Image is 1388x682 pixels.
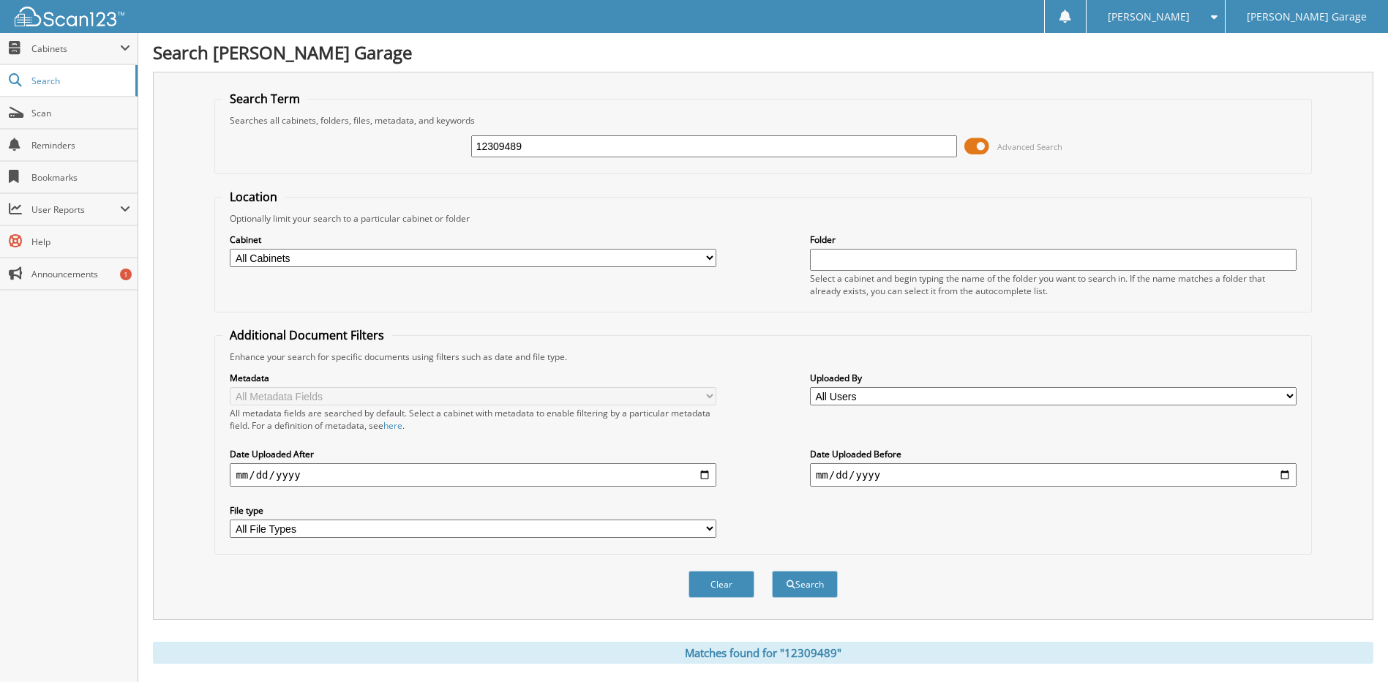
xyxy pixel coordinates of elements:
[810,272,1297,297] div: Select a cabinet and begin typing the name of the folder you want to search in. If the name match...
[222,351,1303,363] div: Enhance your search for specific documents using filters such as date and file type.
[810,233,1297,246] label: Folder
[230,372,716,384] label: Metadata
[31,75,128,87] span: Search
[230,463,716,487] input: start
[230,233,716,246] label: Cabinet
[997,141,1062,152] span: Advanced Search
[31,236,130,248] span: Help
[222,91,307,107] legend: Search Term
[1108,12,1190,21] span: [PERSON_NAME]
[1247,12,1367,21] span: [PERSON_NAME] Garage
[31,203,120,216] span: User Reports
[383,419,402,432] a: here
[222,114,1303,127] div: Searches all cabinets, folders, files, metadata, and keywords
[31,42,120,55] span: Cabinets
[230,407,716,432] div: All metadata fields are searched by default. Select a cabinet with metadata to enable filtering b...
[222,189,285,205] legend: Location
[222,212,1303,225] div: Optionally limit your search to a particular cabinet or folder
[31,107,130,119] span: Scan
[810,372,1297,384] label: Uploaded By
[810,448,1297,460] label: Date Uploaded Before
[153,642,1373,664] div: Matches found for "12309489"
[230,504,716,517] label: File type
[689,571,754,598] button: Clear
[810,463,1297,487] input: end
[31,139,130,151] span: Reminders
[230,448,716,460] label: Date Uploaded After
[153,40,1373,64] h1: Search [PERSON_NAME] Garage
[31,171,130,184] span: Bookmarks
[31,268,130,280] span: Announcements
[15,7,124,26] img: scan123-logo-white.svg
[120,269,132,280] div: 1
[222,327,391,343] legend: Additional Document Filters
[772,571,838,598] button: Search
